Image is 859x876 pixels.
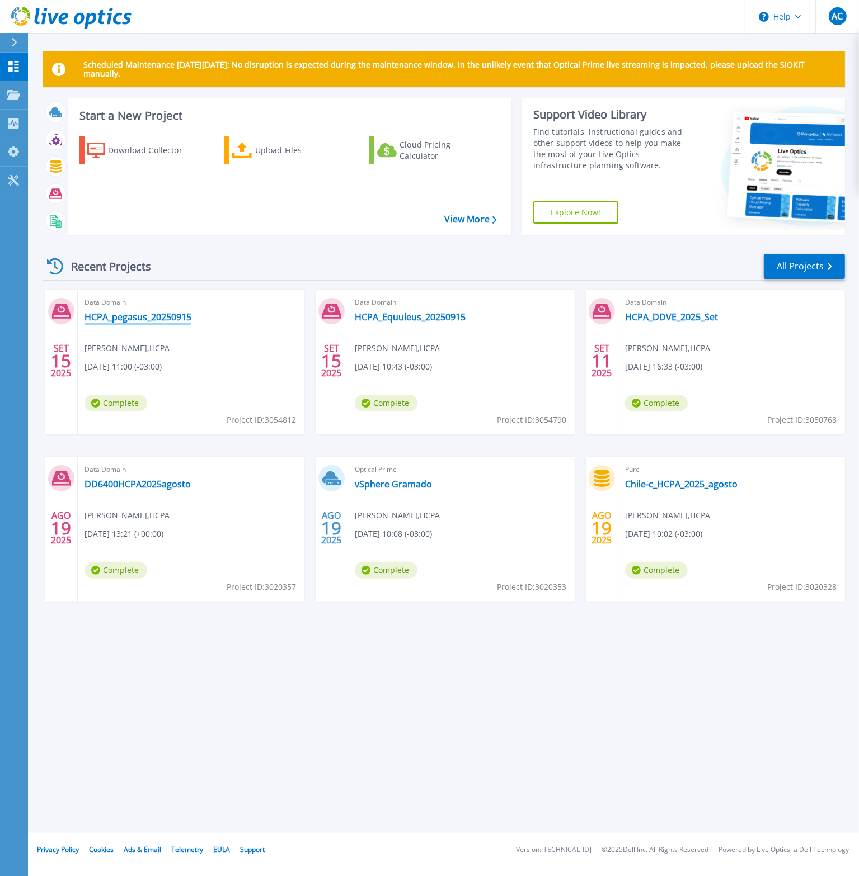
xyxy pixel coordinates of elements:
[533,126,696,171] div: Find tutorials, instructional guides and other support videos to help you make the most of your L...
[764,254,845,279] a: All Projects
[51,356,71,366] span: 15
[767,414,837,426] span: Project ID: 3050768
[85,509,170,522] span: [PERSON_NAME] , HCPA
[355,528,432,540] span: [DATE] 10:08 (-03:00)
[85,463,298,476] span: Data Domain
[591,340,612,381] div: SET 2025
[85,528,163,540] span: [DATE] 13:21 (+00:00)
[625,361,702,373] span: [DATE] 16:33 (-03:00)
[625,528,702,540] span: [DATE] 10:02 (-03:00)
[625,395,688,411] span: Complete
[625,342,710,354] span: [PERSON_NAME] , HCPA
[321,523,341,533] span: 19
[625,509,710,522] span: [PERSON_NAME] , HCPA
[171,845,203,854] a: Telemetry
[516,846,592,854] li: Version: [TECHNICAL_ID]
[50,508,72,548] div: AGO 2025
[83,60,836,78] p: Scheduled Maintenance [DATE][DATE]: No disruption is expected during the maintenance window. In t...
[79,136,204,164] a: Download Collector
[355,509,440,522] span: [PERSON_NAME] , HCPA
[227,414,296,426] span: Project ID: 3054812
[213,845,230,854] a: EULA
[51,523,71,533] span: 19
[321,356,341,366] span: 15
[719,846,849,854] li: Powered by Live Optics, a Dell Technology
[497,414,566,426] span: Project ID: 3054790
[497,581,566,593] span: Project ID: 3020353
[355,342,440,354] span: [PERSON_NAME] , HCPA
[85,562,147,579] span: Complete
[85,361,162,373] span: [DATE] 11:00 (-03:00)
[767,581,837,593] span: Project ID: 3020328
[355,463,568,476] span: Optical Prime
[625,479,738,490] a: Chile-c_HCPA_2025_agosto
[592,523,612,533] span: 19
[37,845,79,854] a: Privacy Policy
[625,562,688,579] span: Complete
[591,508,612,548] div: AGO 2025
[85,311,191,323] a: HCPA_pegasus_20250915
[79,110,496,122] h3: Start a New Project
[355,395,417,411] span: Complete
[85,342,170,354] span: [PERSON_NAME] , HCPA
[85,296,298,309] span: Data Domain
[108,139,198,162] div: Download Collector
[255,139,345,162] div: Upload Files
[89,845,114,854] a: Cookies
[355,361,432,373] span: [DATE] 10:43 (-03:00)
[124,845,161,854] a: Ads & Email
[355,296,568,309] span: Data Domain
[321,340,342,381] div: SET 2025
[533,201,618,224] a: Explore Now!
[321,508,342,548] div: AGO 2025
[445,214,497,225] a: View More
[355,562,417,579] span: Complete
[533,107,696,122] div: Support Video Library
[355,479,432,490] a: vSphere Gramado
[625,463,838,476] span: Pure
[43,253,166,280] div: Recent Projects
[85,479,191,490] a: DD6400HCPA2025agosto
[592,356,612,366] span: 11
[224,136,349,164] a: Upload Files
[369,136,494,164] a: Cloud Pricing Calculator
[50,340,72,381] div: SET 2025
[227,581,296,593] span: Project ID: 3020357
[832,12,843,21] span: AC
[400,139,489,162] div: Cloud Pricing Calculator
[625,296,838,309] span: Data Domain
[625,311,718,323] a: HCPA_DDVE_2025_Set
[355,311,466,323] a: HCPA_Equuleus_20250915
[240,845,265,854] a: Support
[602,846,708,854] li: © 2025 Dell Inc. All Rights Reserved
[85,395,147,411] span: Complete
